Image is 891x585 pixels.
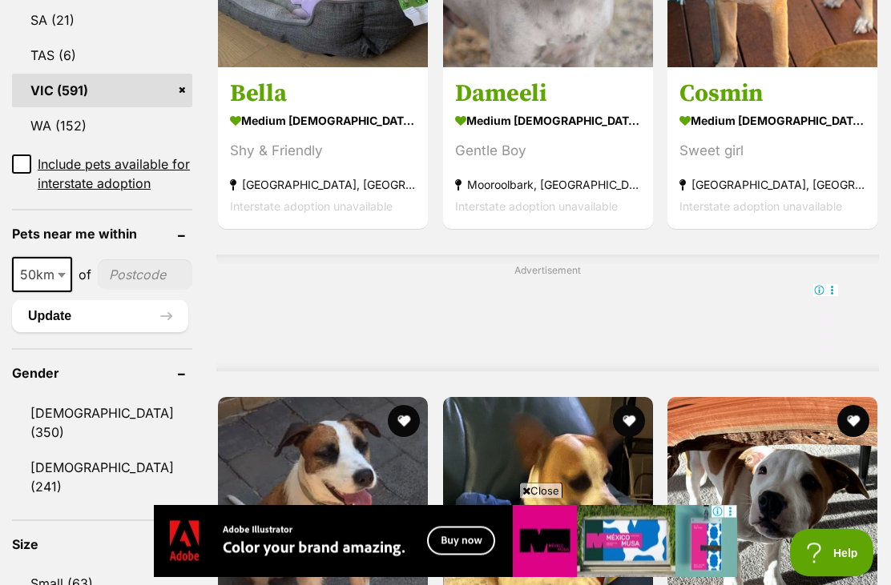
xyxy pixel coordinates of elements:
[218,67,428,230] a: Bella medium [DEMOGRAPHIC_DATA] Dog Shy & Friendly [GEOGRAPHIC_DATA], [GEOGRAPHIC_DATA] Interstat...
[12,110,192,143] a: WA (152)
[12,301,188,333] button: Update
[679,200,842,214] span: Interstate adoption unavailable
[14,264,71,286] span: 50km
[12,397,192,450] a: [DEMOGRAPHIC_DATA] (350)
[79,266,91,285] span: of
[679,110,865,133] strong: medium [DEMOGRAPHIC_DATA] Dog
[98,260,192,290] input: postcode
[388,406,420,438] button: favourite
[519,483,562,499] span: Close
[12,74,192,108] a: VIC (591)
[455,200,618,214] span: Interstate adoption unavailable
[12,4,192,38] a: SA (21)
[12,227,192,242] header: Pets near me within
[12,538,192,552] header: Size
[790,529,875,577] iframe: Help Scout Beacon - Open
[230,174,416,196] strong: [GEOGRAPHIC_DATA], [GEOGRAPHIC_DATA]
[154,505,737,577] iframe: Advertisement
[443,67,653,230] a: Dameeli medium [DEMOGRAPHIC_DATA] Dog Gentle Boy Mooroolbark, [GEOGRAPHIC_DATA] Interstate adopti...
[230,200,393,214] span: Interstate adoption unavailable
[216,255,879,373] div: Advertisement
[12,258,72,293] span: 50km
[455,79,641,110] h3: Dameeli
[230,110,416,133] strong: medium [DEMOGRAPHIC_DATA] Dog
[256,284,839,356] iframe: Advertisement
[12,155,192,194] a: Include pets available for interstate adoption
[679,141,865,162] div: Sweet girl
[612,406,644,438] button: favourite
[12,39,192,73] a: TAS (6)
[230,141,416,162] div: Shy & Friendly
[837,406,869,438] button: favourite
[667,67,877,230] a: Cosmin medium [DEMOGRAPHIC_DATA] Dog Sweet girl [GEOGRAPHIC_DATA], [GEOGRAPHIC_DATA] Interstate a...
[679,79,865,110] h3: Cosmin
[679,174,865,196] strong: [GEOGRAPHIC_DATA], [GEOGRAPHIC_DATA]
[230,79,416,110] h3: Bella
[455,110,641,133] strong: medium [DEMOGRAPHIC_DATA] Dog
[12,367,192,381] header: Gender
[12,451,192,504] a: [DEMOGRAPHIC_DATA] (241)
[455,141,641,162] div: Gentle Boy
[38,155,192,194] span: Include pets available for interstate adoption
[455,174,641,196] strong: Mooroolbark, [GEOGRAPHIC_DATA]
